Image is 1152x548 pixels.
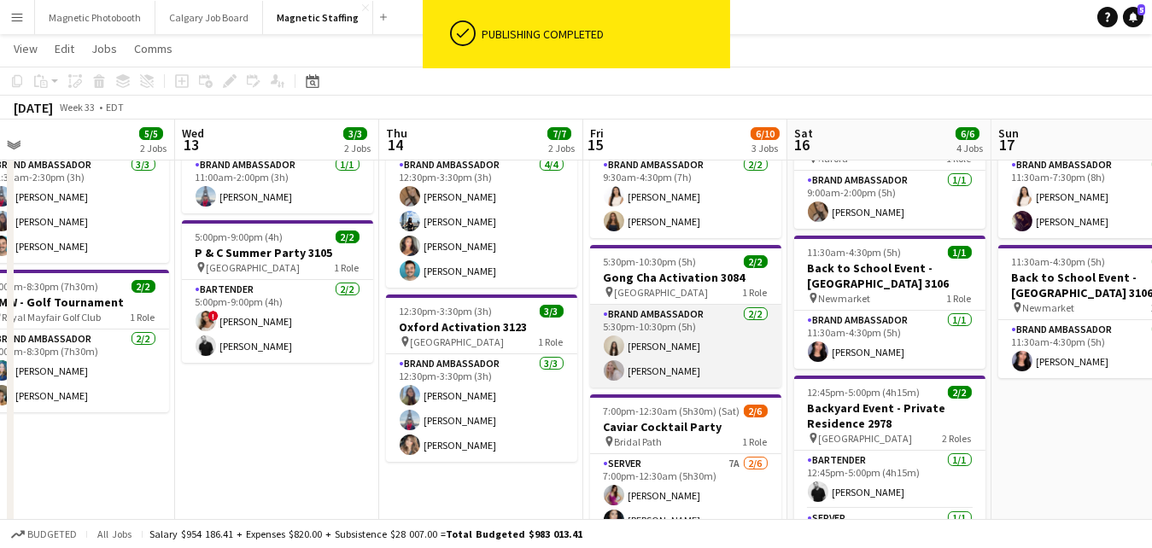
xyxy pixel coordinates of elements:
[35,1,155,34] button: Magnetic Photobooth
[808,386,921,399] span: 12:45pm-5:00pm (4h15m)
[751,142,779,154] div: 3 Jobs
[14,99,53,116] div: [DATE]
[590,125,604,141] span: Fri
[182,280,373,363] app-card-role: Bartender2/25:00pm-9:00pm (4h)![PERSON_NAME][PERSON_NAME]
[548,142,575,154] div: 2 Jobs
[335,261,360,274] span: 1 Role
[344,142,371,154] div: 2 Jobs
[943,432,972,445] span: 2 Roles
[139,127,163,140] span: 5/5
[956,127,979,140] span: 6/6
[948,386,972,399] span: 2/2
[131,311,155,324] span: 1 Role
[998,125,1019,141] span: Sun
[48,38,81,60] a: Edit
[539,335,564,348] span: 1 Role
[1123,7,1143,27] a: 5
[386,155,577,288] app-card-role: Brand Ambassador4/412:30pm-3:30pm (3h)[PERSON_NAME][PERSON_NAME][PERSON_NAME][PERSON_NAME]
[615,286,709,299] span: [GEOGRAPHIC_DATA]
[386,125,407,141] span: Thu
[196,230,284,243] span: 5:00pm-9:00pm (4h)
[604,405,740,417] span: 7:00pm-12:30am (5h30m) (Sat)
[808,246,902,259] span: 11:30am-4:30pm (5h)
[590,305,781,388] app-card-role: Brand Ambassador2/25:30pm-10:30pm (5h)[PERSON_NAME][PERSON_NAME]
[604,255,697,268] span: 5:30pm-10:30pm (5h)
[14,41,38,56] span: View
[743,286,768,299] span: 1 Role
[336,230,360,243] span: 2/2
[794,311,985,369] app-card-role: Brand Ambassador1/111:30am-4:30pm (5h)[PERSON_NAME]
[794,260,985,291] h3: Back to School Event - [GEOGRAPHIC_DATA] 3106
[819,432,913,445] span: [GEOGRAPHIC_DATA]
[482,26,723,42] div: Publishing completed
[547,127,571,140] span: 7/7
[56,101,99,114] span: Week 33
[208,311,219,321] span: !
[819,292,871,305] span: Newmarket
[386,319,577,335] h3: Oxford Activation 3123
[744,255,768,268] span: 2/2
[94,528,135,540] span: All jobs
[794,125,813,141] span: Sat
[386,354,577,462] app-card-role: Brand Ambassador3/312:30pm-3:30pm (3h)[PERSON_NAME][PERSON_NAME][PERSON_NAME]
[386,96,577,288] app-job-card: 12:30pm-3:30pm (3h)4/4Oxford Activation 3123 [GEOGRAPHIC_DATA]1 RoleBrand Ambassador4/412:30pm-3:...
[1137,4,1145,15] span: 5
[590,96,781,238] app-job-card: 9:30am-4:30pm (7h)2/2BMW - Golf Tournament [GEOGRAPHIC_DATA]1 RoleBrand Ambassador2/29:30am-4:30p...
[956,142,983,154] div: 4 Jobs
[106,101,124,114] div: EDT
[792,135,813,154] span: 16
[343,127,367,140] span: 3/3
[615,435,663,448] span: Bridal Path
[947,292,972,305] span: 1 Role
[794,451,985,509] app-card-role: Bartender1/112:45pm-5:00pm (4h15m)[PERSON_NAME]
[540,305,564,318] span: 3/3
[1012,255,1106,268] span: 11:30am-4:30pm (5h)
[134,41,173,56] span: Comms
[182,155,373,213] app-card-role: Brand Ambassador1/111:00am-2:00pm (3h)[PERSON_NAME]
[1023,301,1075,314] span: Newmarket
[590,245,781,388] app-job-card: 5:30pm-10:30pm (5h)2/2Gong Cha Activation 3084 [GEOGRAPHIC_DATA]1 RoleBrand Ambassador2/25:30pm-1...
[91,41,117,56] span: Jobs
[3,311,102,324] span: Royal Mayfair Golf Club
[743,435,768,448] span: 1 Role
[948,246,972,259] span: 1/1
[9,525,79,544] button: Budgeted
[411,335,505,348] span: [GEOGRAPHIC_DATA]
[7,38,44,60] a: View
[207,261,301,274] span: [GEOGRAPHIC_DATA]
[149,528,582,540] div: Salary $954 186.41 + Expenses $820.00 + Subsistence $28 007.00 =
[744,405,768,417] span: 2/6
[155,1,263,34] button: Calgary Job Board
[263,1,373,34] button: Magnetic Staffing
[588,135,604,154] span: 15
[127,38,179,60] a: Comms
[794,400,985,431] h3: Backyard Event - Private Residence 2978
[386,294,577,462] app-job-card: 12:30pm-3:30pm (3h)3/3Oxford Activation 3123 [GEOGRAPHIC_DATA]1 RoleBrand Ambassador3/312:30pm-3:...
[85,38,124,60] a: Jobs
[400,305,493,318] span: 12:30pm-3:30pm (3h)
[794,171,985,229] app-card-role: Brand Ambassador1/19:00am-2:00pm (5h)[PERSON_NAME]
[55,41,74,56] span: Edit
[132,280,155,293] span: 2/2
[996,135,1019,154] span: 17
[182,220,373,363] app-job-card: 5:00pm-9:00pm (4h)2/2P & C Summer Party 3105 [GEOGRAPHIC_DATA]1 RoleBartender2/25:00pm-9:00pm (4h...
[590,419,781,434] h3: Caviar Cocktail Party
[794,96,985,229] app-job-card: 9:00am-2:00pm (5h)1/1Kids Birthday Party - [GEOGRAPHIC_DATA] Aurora1 RoleBrand Ambassador1/19:00a...
[590,155,781,238] app-card-role: Brand Ambassador2/29:30am-4:30pm (7h)[PERSON_NAME][PERSON_NAME]
[182,125,204,141] span: Wed
[27,528,77,540] span: Budgeted
[590,270,781,285] h3: Gong Cha Activation 3084
[794,236,985,369] app-job-card: 11:30am-4:30pm (5h)1/1Back to School Event - [GEOGRAPHIC_DATA] 3106 Newmarket1 RoleBrand Ambassad...
[383,135,407,154] span: 14
[140,142,167,154] div: 2 Jobs
[751,127,780,140] span: 6/10
[182,245,373,260] h3: P & C Summer Party 3105
[446,528,582,540] span: Total Budgeted $983 013.41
